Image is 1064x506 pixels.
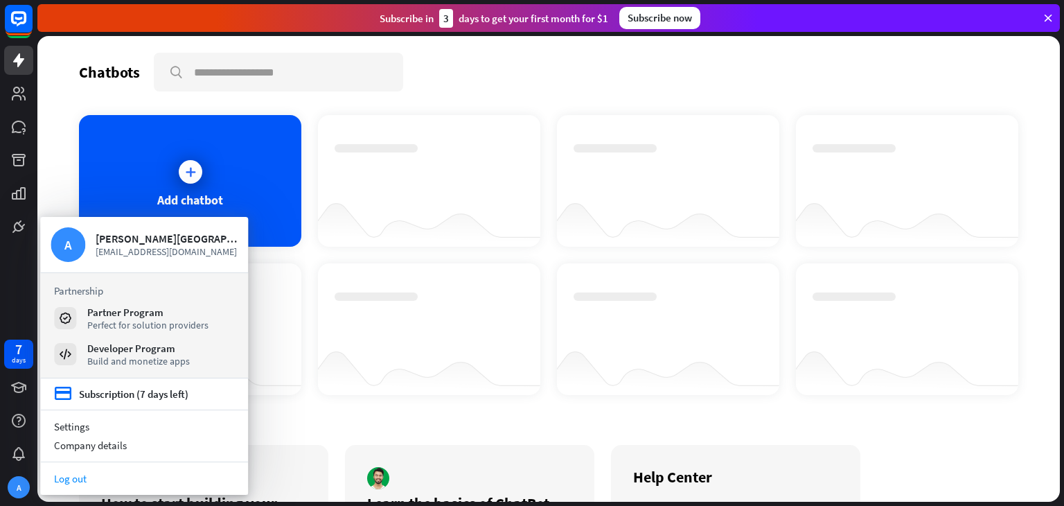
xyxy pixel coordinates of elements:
div: 7 [15,343,22,356]
a: Partner Program Perfect for solution providers [54,306,234,331]
div: A [51,227,85,262]
div: 3 [439,9,453,28]
div: Subscribe now [619,7,700,29]
div: Company details [40,436,248,455]
div: [PERSON_NAME][GEOGRAPHIC_DATA] [96,232,238,245]
div: Build and monetize apps [87,355,190,367]
div: Subscription (7 days left) [79,387,188,401]
div: A [8,476,30,498]
a: Log out [40,469,248,488]
a: Settings [40,417,248,436]
div: Add chatbot [157,192,223,208]
div: Partner Program [87,306,209,319]
div: Chatbots [79,62,140,82]
h3: Partnership [54,284,234,297]
div: Get started [79,412,1018,431]
div: Perfect for solution providers [87,319,209,331]
div: Subscribe in days to get your first month for $1 [380,9,608,28]
i: credit_card [54,385,72,403]
button: Open LiveChat chat widget [11,6,53,47]
a: 7 days [4,340,33,369]
div: Developer Program [87,342,190,355]
div: Help Center [633,467,838,487]
span: [EMAIL_ADDRESS][DOMAIN_NAME] [96,245,238,258]
a: Developer Program Build and monetize apps [54,342,234,367]
div: days [12,356,26,365]
a: credit_card Subscription (7 days left) [54,385,188,403]
a: A [PERSON_NAME][GEOGRAPHIC_DATA] [EMAIL_ADDRESS][DOMAIN_NAME] [51,227,238,262]
img: author [367,467,389,489]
